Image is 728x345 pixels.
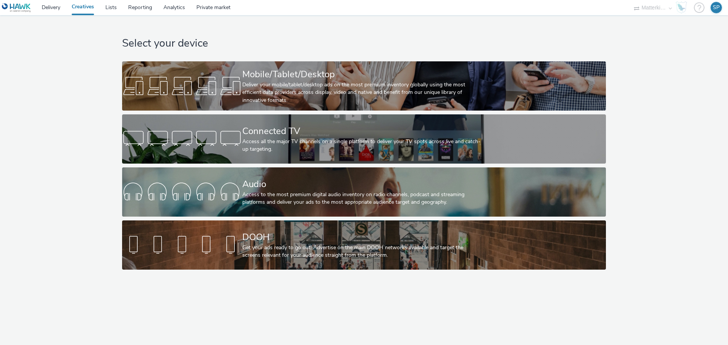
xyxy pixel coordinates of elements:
[713,2,720,13] div: SP
[242,231,483,244] div: DOOH
[676,2,687,14] img: Hawk Academy
[676,2,690,14] a: Hawk Academy
[122,114,606,164] a: Connected TVAccess all the major TV channels on a single platform to deliver your TV spots across...
[242,68,483,81] div: Mobile/Tablet/Desktop
[242,81,483,104] div: Deliver your mobile/tablet/desktop ads on the most premium inventory globally using the most effi...
[242,244,483,259] div: Get your ads ready to go out! Advertise on the main DOOH networks available and target the screen...
[242,178,483,191] div: Audio
[242,138,483,153] div: Access all the major TV channels on a single platform to deliver your TV spots across live and ca...
[122,36,606,51] h1: Select your device
[122,220,606,270] a: DOOHGet your ads ready to go out! Advertise on the main DOOH networks available and target the sc...
[2,3,31,12] img: undefined Logo
[242,191,483,206] div: Access to the most premium digital audio inventory on radio channels, podcast and streaming platf...
[122,61,606,111] a: Mobile/Tablet/DesktopDeliver your mobile/tablet/desktop ads on the most premium inventory globall...
[242,125,483,138] div: Connected TV
[122,167,606,217] a: AudioAccess to the most premium digital audio inventory on radio channels, podcast and streaming ...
